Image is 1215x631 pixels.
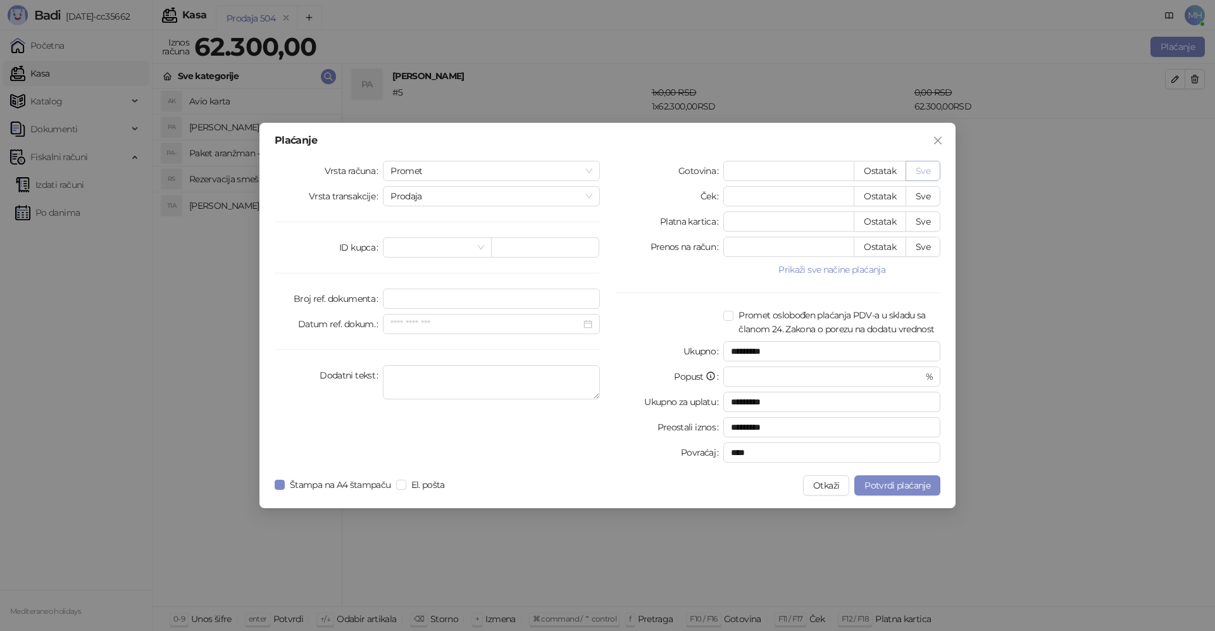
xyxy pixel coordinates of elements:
[644,392,723,412] label: Ukupno za uplatu
[854,161,906,181] button: Ostatak
[325,161,383,181] label: Vrsta računa
[681,442,723,463] label: Povraćaj
[660,211,723,232] label: Platna kartica
[906,237,940,257] button: Sve
[731,367,923,386] input: Popust
[657,417,724,437] label: Preostali iznos
[683,341,724,361] label: Ukupno
[864,480,930,491] span: Potvrdi plaćanje
[390,161,592,180] span: Promet
[309,186,383,206] label: Vrsta transakcije
[294,289,383,309] label: Broj ref. dokumenta
[390,187,592,206] span: Prodaja
[906,161,940,181] button: Sve
[383,289,600,309] input: Broj ref. dokumenta
[406,478,450,492] span: El. pošta
[383,365,600,399] textarea: Dodatni tekst
[723,262,940,277] button: Prikaži sve načine plaćanja
[906,186,940,206] button: Sve
[854,475,940,496] button: Potvrdi plaćanje
[733,308,940,336] span: Promet oslobođen plaćanja PDV-a u skladu sa članom 24. Zakona o porezu na dodatu vrednost
[678,161,723,181] label: Gotovina
[320,365,383,385] label: Dodatni tekst
[651,237,724,257] label: Prenos na račun
[339,237,383,258] label: ID kupca
[285,478,396,492] span: Štampa na A4 štampaču
[854,211,906,232] button: Ostatak
[701,186,723,206] label: Ček
[298,314,383,334] label: Datum ref. dokum.
[275,135,940,146] div: Plaćanje
[933,135,943,146] span: close
[854,237,906,257] button: Ostatak
[803,475,849,496] button: Otkaži
[906,211,940,232] button: Sve
[674,366,723,387] label: Popust
[390,317,581,331] input: Datum ref. dokum.
[928,130,948,151] button: Close
[928,135,948,146] span: Zatvori
[854,186,906,206] button: Ostatak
